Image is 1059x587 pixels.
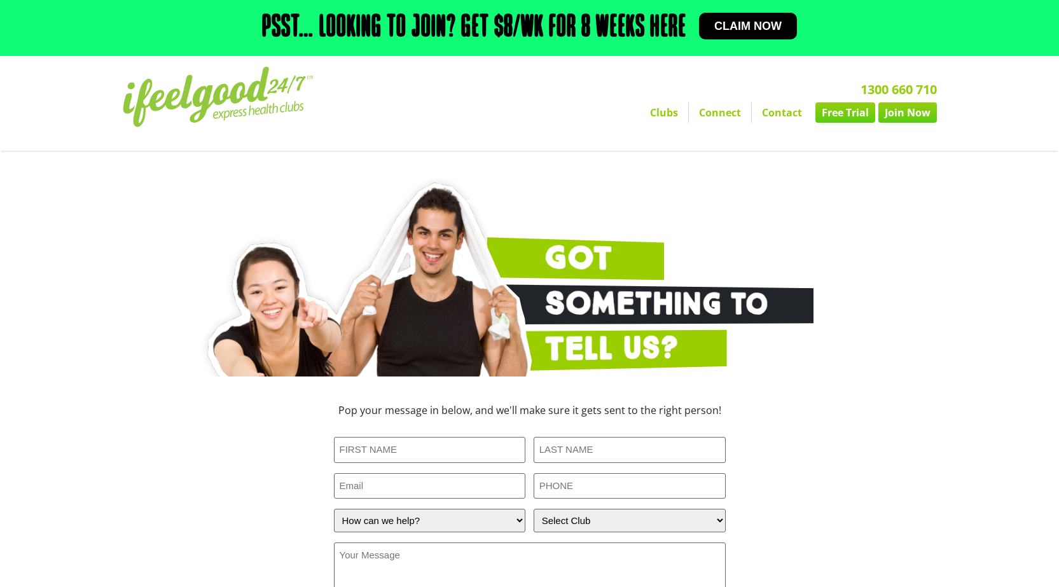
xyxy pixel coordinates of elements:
[714,20,782,32] span: Claim now
[689,102,751,123] a: Connect
[334,437,526,463] input: FIRST NAME
[412,102,937,123] nav: Menu
[250,405,810,415] h3: Pop your message in below, and we'll make sure it gets sent to the right person!
[861,81,937,98] a: 1300 660 710
[334,473,526,499] input: Email
[699,13,797,39] a: Claim now
[815,102,875,123] a: Free Trial
[534,473,726,499] input: PHONE
[640,102,688,123] a: Clubs
[262,13,686,43] h2: Psst… Looking to join? Get $8/wk for 8 weeks here
[752,102,812,123] a: Contact
[878,102,937,123] a: Join Now
[534,437,726,463] input: LAST NAME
